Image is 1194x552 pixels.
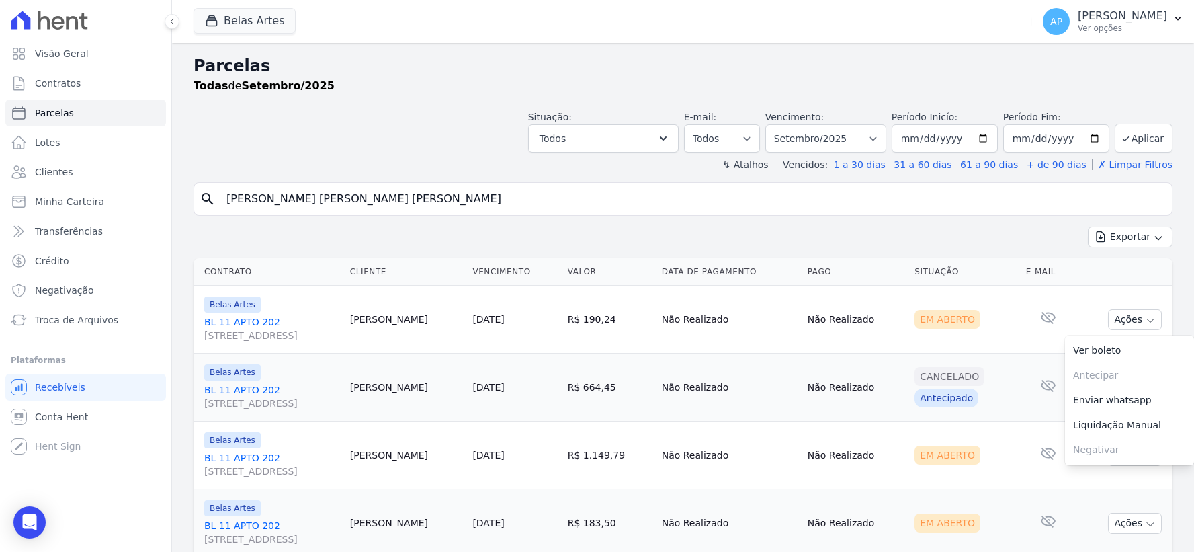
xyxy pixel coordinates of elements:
td: R$ 664,45 [562,354,656,422]
th: Contrato [194,258,345,286]
span: Minha Carteira [35,195,104,208]
span: Parcelas [35,106,74,120]
div: Em Aberto [914,446,980,465]
button: Todos [528,124,679,153]
span: Lotes [35,136,60,149]
span: Crédito [35,254,69,268]
span: Contratos [35,77,81,90]
button: Belas Artes [194,8,296,34]
a: 31 a 60 dias [894,159,951,170]
button: Exportar [1088,227,1172,247]
button: Aplicar [1115,124,1172,153]
a: Recebíveis [5,374,166,401]
div: Plataformas [11,352,161,368]
a: 1 a 30 dias [834,159,886,170]
a: BL 11 APTO 202[STREET_ADDRESS] [204,451,339,478]
a: Conta Hent [5,403,166,430]
label: ↯ Atalhos [722,159,768,170]
span: [STREET_ADDRESS] [204,533,339,546]
a: [DATE] [472,518,504,528]
span: Belas Artes [204,297,261,313]
label: Vencimento: [765,112,824,122]
span: Belas Artes [204,500,261,516]
td: Não Realizado [802,422,909,489]
a: [DATE] [472,314,504,325]
button: Ações [1108,513,1162,534]
td: Não Realizado [802,286,909,354]
div: Open Intercom Messenger [13,506,46,539]
a: BL 11 APTO 202[STREET_ADDRESS] [204,383,339,410]
td: R$ 190,24 [562,286,656,354]
td: Não Realizado [802,354,909,422]
a: Contratos [5,70,166,97]
a: Liquidação Manual [1065,413,1194,438]
span: Troca de Arquivos [35,313,118,327]
span: Antecipar [1065,363,1194,388]
td: R$ 1.149,79 [562,422,656,489]
a: Parcelas [5,100,166,126]
a: Negativação [5,277,166,304]
label: Vencidos: [777,159,828,170]
a: [DATE] [472,382,504,393]
div: Em Aberto [914,310,980,329]
span: Negativar [1065,438,1194,463]
button: Ações [1108,309,1162,330]
a: Visão Geral [5,40,166,67]
div: Em Aberto [914,514,980,533]
td: Não Realizado [656,422,802,489]
span: Clientes [35,165,73,179]
button: AP [PERSON_NAME] Ver opções [1032,3,1194,40]
label: Situação: [528,112,572,122]
span: Transferências [35,225,103,238]
span: Negativação [35,284,94,297]
i: search [200,191,216,207]
span: Visão Geral [35,47,89,61]
div: Antecipado [914,389,978,407]
th: Pago [802,258,909,286]
a: ✗ Limpar Filtros [1092,159,1172,170]
a: 61 a 90 dias [960,159,1018,170]
th: Vencimento [467,258,562,286]
div: Cancelado [914,367,984,386]
a: [DATE] [472,450,504,461]
span: Conta Hent [35,410,88,424]
td: [PERSON_NAME] [345,286,468,354]
td: Não Realizado [656,286,802,354]
a: BL 11 APTO 202[STREET_ADDRESS] [204,315,339,342]
a: BL 11 APTO 202[STREET_ADDRESS] [204,519,339,546]
a: Minha Carteira [5,188,166,215]
span: AP [1050,17,1062,26]
input: Buscar por nome do lote ou do cliente [218,186,1166,212]
a: Ver boleto [1065,338,1194,363]
p: Ver opções [1078,23,1167,34]
label: Período Fim: [1003,110,1109,124]
a: Crédito [5,247,166,274]
a: Troca de Arquivos [5,307,166,333]
label: E-mail: [684,112,717,122]
span: Belas Artes [204,364,261,381]
span: [STREET_ADDRESS] [204,465,339,478]
a: + de 90 dias [1027,159,1086,170]
a: Transferências [5,218,166,245]
th: Situação [909,258,1021,286]
th: Valor [562,258,656,286]
span: Recebíveis [35,381,85,394]
td: [PERSON_NAME] [345,354,468,422]
strong: Setembro/2025 [242,79,335,92]
span: Todos [540,130,566,147]
p: [PERSON_NAME] [1078,9,1167,23]
label: Período Inicío: [892,112,957,122]
span: [STREET_ADDRESS] [204,329,339,342]
a: Clientes [5,159,166,186]
td: [PERSON_NAME] [345,422,468,489]
th: E-mail [1021,258,1076,286]
a: Lotes [5,129,166,156]
span: Belas Artes [204,432,261,448]
strong: Todas [194,79,228,92]
td: Não Realizado [656,354,802,422]
span: [STREET_ADDRESS] [204,397,339,410]
a: Enviar whatsapp [1065,388,1194,413]
th: Data de Pagamento [656,258,802,286]
h2: Parcelas [194,54,1172,78]
th: Cliente [345,258,468,286]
